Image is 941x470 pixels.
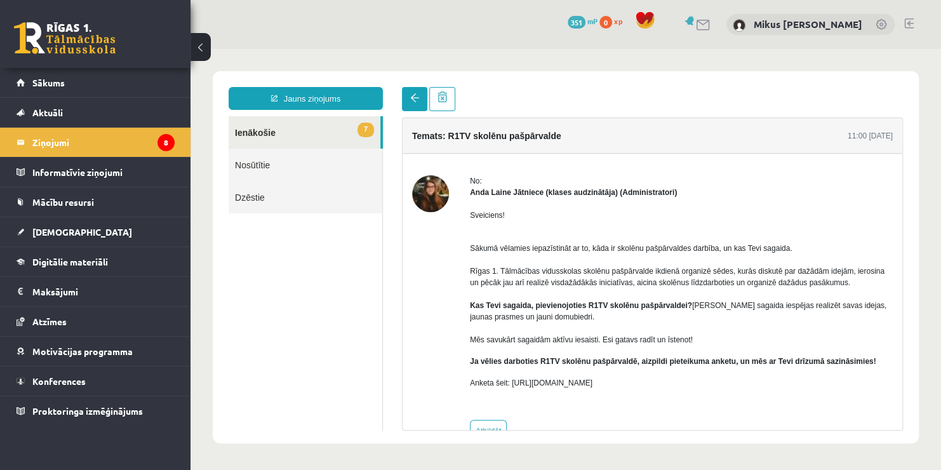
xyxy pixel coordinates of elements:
span: 7 [167,74,184,88]
a: Nosūtītie [38,100,192,132]
img: Mikus Madars Leitis [733,19,745,32]
a: Mācību resursi [17,187,175,217]
a: Informatīvie ziņojumi [17,158,175,187]
a: 0 xp [599,16,629,26]
p: Sveiciens! [279,161,702,172]
p: Anketa šeit: [URL][DOMAIN_NAME] [279,328,702,340]
a: 7Ienākošie [38,67,190,100]
strong: Kas Tevi sagaida, pievienojoties R1TV skolēnu pašpārvaldei? [279,252,502,261]
a: Atbildēt [279,371,316,394]
span: Aktuāli [32,107,63,118]
a: Digitālie materiāli [17,247,175,276]
a: 351 mP [568,16,597,26]
a: Ziņojumi8 [17,128,175,157]
span: Sākums [32,77,65,88]
span: Digitālie materiāli [32,256,108,267]
img: Anda Laine Jātniece (klases audzinātāja) [222,126,258,163]
a: Atzīmes [17,307,175,336]
a: Rīgas 1. Tālmācības vidusskola [14,22,116,54]
a: Konferences [17,366,175,396]
a: [DEMOGRAPHIC_DATA] [17,217,175,246]
span: xp [614,16,622,26]
span: Motivācijas programma [32,346,133,357]
span: Mācību resursi [32,196,94,208]
span: 0 [599,16,612,29]
a: Motivācijas programma [17,337,175,366]
a: Maksājumi [17,277,175,306]
div: 11:00 [DATE] [657,81,702,93]
a: Dzēstie [38,132,192,164]
legend: Ziņojumi [32,128,175,157]
span: Atzīmes [32,316,67,327]
div: No: [279,126,702,138]
legend: Informatīvie ziņojumi [32,158,175,187]
span: mP [587,16,597,26]
b: Ja vēlies darboties R1TV skolēnu pašpārvaldē, aizpildi pieteikuma anketu, un mēs ar Tevi drīzumā ... [279,308,685,317]
span: Konferences [32,375,86,387]
a: Proktoringa izmēģinājums [17,396,175,426]
p: Sākumā vēlamies iepazīstināt ar to, kāda ir skolēnu pašpārvaldes darbība, un kas Tevi sagaida. Rī... [279,182,702,297]
a: Mikus [PERSON_NAME] [754,18,862,30]
a: Aktuāli [17,98,175,127]
strong: Anda Laine Jātniece (klases audzinātāja) (Administratori) [279,139,486,148]
a: Jauns ziņojums [38,38,192,61]
span: [DEMOGRAPHIC_DATA] [32,226,132,238]
a: Sākums [17,68,175,97]
i: 8 [157,134,175,151]
span: Proktoringa izmēģinājums [32,405,143,417]
span: 351 [568,16,585,29]
h4: Temats: R1TV skolēnu pašpārvalde [222,82,371,92]
legend: Maksājumi [32,277,175,306]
